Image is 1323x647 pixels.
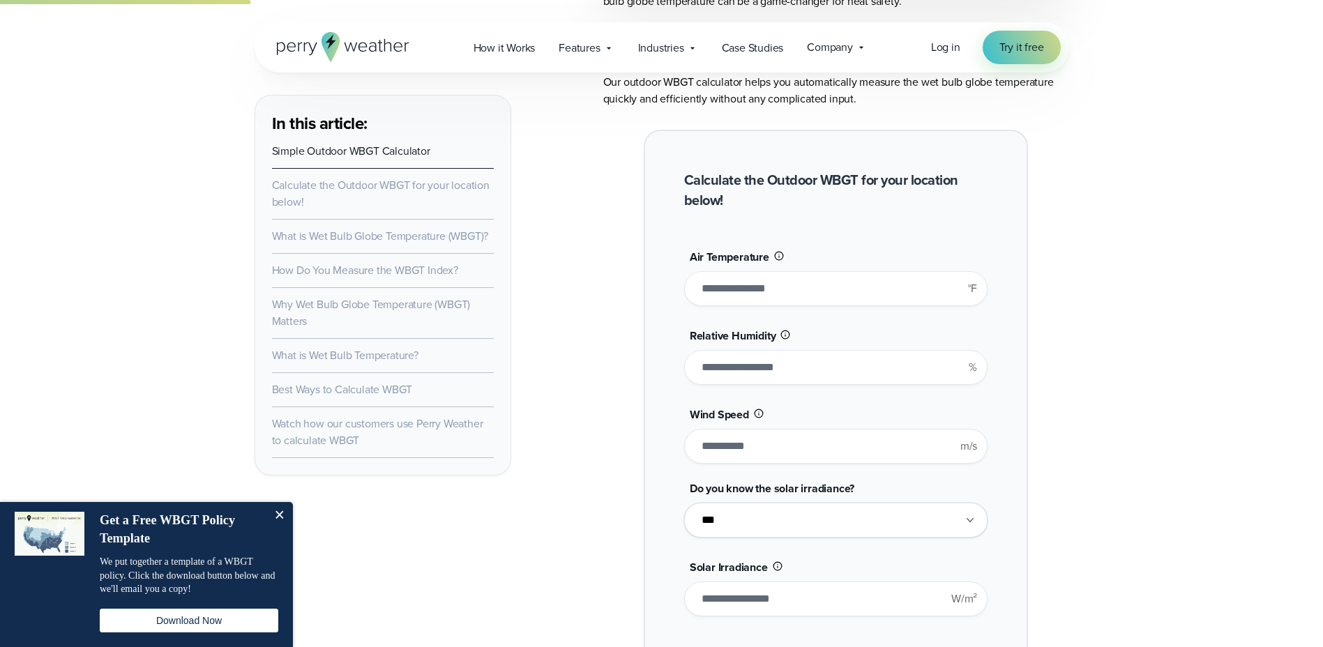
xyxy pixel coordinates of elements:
span: Log in [931,39,960,55]
h2: Calculate the Outdoor WBGT for your location below! [684,170,988,211]
a: What is Wet Bulb Temperature? [272,347,418,363]
button: Close [265,502,293,530]
img: dialog featured image [15,512,84,556]
span: Case Studies [722,40,784,56]
p: We put together a template of a WBGT policy. Click the download button below and we'll email you ... [100,555,278,596]
h4: Get a Free WBGT Policy Template [100,512,264,547]
span: Do you know the solar irradiance? [690,480,854,496]
span: Solar Irradiance [690,559,768,575]
a: Simple Outdoor WBGT Calculator [272,143,430,159]
span: Company [807,39,853,56]
a: How Do You Measure the WBGT Index? [272,262,458,278]
span: Wind Speed [690,406,749,423]
span: How it Works [474,40,536,56]
p: Our outdoor WBGT calculator helps you automatically measure the wet bulb globe temperature quickl... [603,74,1069,107]
span: Relative Humidity [690,328,776,344]
a: Watch how our customers use Perry Weather to calculate WBGT [272,416,483,448]
span: Try it free [999,39,1044,56]
a: Case Studies [710,33,796,62]
a: Why Wet Bulb Globe Temperature (WBGT) Matters [272,296,471,329]
a: Calculate the Outdoor WBGT for your location below! [272,177,490,210]
a: Best Ways to Calculate WBGT [272,381,413,397]
a: How it Works [462,33,547,62]
a: What is Wet Bulb Globe Temperature (WBGT)? [272,228,489,244]
span: Features [559,40,600,56]
button: Download Now [100,609,278,632]
a: Try it free [983,31,1061,64]
span: Air Temperature [690,249,769,265]
span: Industries [638,40,684,56]
h3: In this article: [272,112,494,135]
a: Log in [931,39,960,56]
